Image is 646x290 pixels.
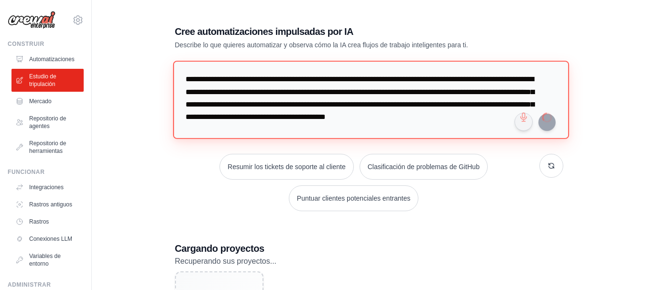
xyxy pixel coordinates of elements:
[289,185,418,211] button: Puntuar clientes potenciales entrantes
[175,257,277,265] font: Recuperando sus proyectos...
[29,115,66,129] font: Repositorio de agentes
[11,214,84,229] a: Rastros
[29,140,66,154] font: Repositorio de herramientas
[11,197,84,212] a: Rastros antiguos
[11,180,84,195] a: Integraciones
[297,194,410,202] font: Puntuar clientes potenciales entrantes
[8,41,44,47] font: Construir
[598,244,646,290] div: Widget de chat
[29,201,72,208] font: Rastros antiguos
[8,169,44,175] font: Funcionar
[598,244,646,290] iframe: Chat Widget
[11,94,84,109] a: Mercado
[11,248,84,271] a: Variables de entorno
[11,231,84,247] a: Conexiones LLM
[11,52,84,67] a: Automatizaciones
[368,163,480,171] font: Clasificación de problemas de GitHub
[175,243,264,254] font: Cargando proyectos
[29,253,61,267] font: Variables de entorno
[11,136,84,159] a: Repositorio de herramientas
[539,154,563,178] button: Obtenga nuevas sugerencias
[8,11,55,29] img: Logo
[29,184,64,191] font: Integraciones
[8,281,51,288] font: Administrar
[219,154,354,180] button: Resumir los tickets de soporte al cliente
[11,69,84,92] a: Estudio de tripulación
[29,236,72,242] font: Conexiones LLM
[11,111,84,134] a: Repositorio de agentes
[515,113,533,131] button: Haga clic para decir su idea de automatización
[29,98,52,105] font: Mercado
[228,163,346,171] font: Resumir los tickets de soporte al cliente
[175,41,468,49] font: Describe lo que quieres automatizar y observa cómo la IA crea flujos de trabajo inteligentes para...
[29,56,75,63] font: Automatizaciones
[175,26,353,37] font: Cree automatizaciones impulsadas por IA
[29,73,56,87] font: Estudio de tripulación
[360,154,488,180] button: Clasificación de problemas de GitHub
[29,218,49,225] font: Rastros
